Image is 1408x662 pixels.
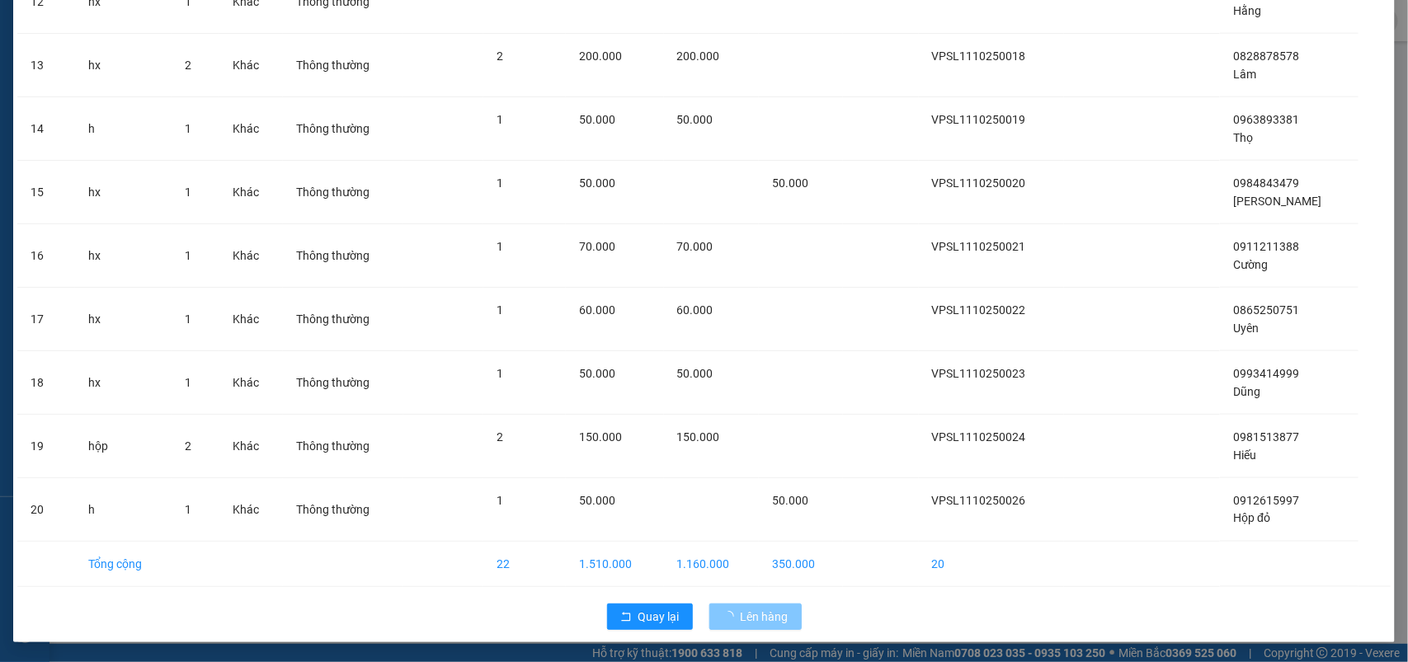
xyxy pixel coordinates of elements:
td: 18 [17,351,75,415]
td: Khác [219,161,283,224]
span: 150.000 [579,430,622,444]
td: hx [75,351,172,415]
td: Thông thường [283,97,403,161]
td: 15 [17,161,75,224]
span: 50.000 [677,367,713,380]
td: 13 [17,34,75,97]
td: Khác [219,224,283,288]
td: Khác [219,351,283,415]
td: Thông thường [283,351,403,415]
span: 0912615997 [1233,494,1299,507]
span: 0911211388 [1233,240,1299,253]
span: 1 [497,113,503,126]
span: 2 [497,430,503,444]
td: 20 [919,542,1064,587]
span: 1 [185,122,191,135]
td: 19 [17,415,75,478]
span: 1 [497,240,503,253]
span: VPSL1110250023 [932,367,1026,380]
span: loading [723,611,741,622]
td: 350.000 [759,542,842,587]
span: 70.000 [677,240,713,253]
td: Khác [219,34,283,97]
td: Khác [219,415,283,478]
button: Lên hàng [709,603,802,630]
span: 1 [185,312,191,326]
span: 1 [185,185,191,199]
td: 22 [483,542,566,587]
span: 50.000 [579,176,615,190]
td: Khác [219,97,283,161]
span: 60.000 [579,303,615,317]
span: 0865250751 [1233,303,1299,317]
span: rollback [620,611,632,624]
span: 1 [185,376,191,389]
span: 60.000 [677,303,713,317]
span: 2 [185,439,191,453]
span: VPSL1110250024 [932,430,1026,444]
span: 200.000 [677,49,720,63]
span: 1 [497,303,503,317]
td: Thông thường [283,288,403,351]
span: Hằng [1233,4,1261,17]
span: VPSL1110250018 [932,49,1026,63]
td: 1.160.000 [664,542,760,587]
span: 1 [497,176,503,190]
td: 20 [17,478,75,542]
span: 50.000 [772,494,808,507]
span: 50.000 [579,367,615,380]
td: Thông thường [283,161,403,224]
span: VPSL1110250019 [932,113,1026,126]
td: h [75,478,172,542]
span: 1 [185,503,191,516]
span: 0993414999 [1233,367,1299,380]
td: 14 [17,97,75,161]
span: 2 [497,49,503,63]
span: VPSL1110250021 [932,240,1026,253]
td: Khác [219,288,283,351]
span: 200.000 [579,49,622,63]
span: 1 [497,367,503,380]
span: Lên hàng [741,608,789,626]
span: Uyên [1233,322,1259,335]
td: hx [75,224,172,288]
td: Thông thường [283,478,403,542]
span: [PERSON_NAME] [1233,195,1321,208]
span: VPSL1110250020 [932,176,1026,190]
span: 0828878578 [1233,49,1299,63]
span: Thọ [1233,131,1253,144]
span: 50.000 [579,113,615,126]
span: VPSL1110250026 [932,494,1026,507]
td: hộp [75,415,172,478]
span: 1 [185,249,191,262]
span: 2 [185,59,191,72]
span: Quay lại [638,608,680,626]
span: Hộp đỏ [1233,512,1270,525]
span: Dũng [1233,385,1260,398]
td: Thông thường [283,224,403,288]
td: 17 [17,288,75,351]
span: 50.000 [677,113,713,126]
span: 1 [497,494,503,507]
td: hx [75,34,172,97]
td: hx [75,161,172,224]
td: Thông thường [283,415,403,478]
span: VPSL1110250022 [932,303,1026,317]
td: Tổng cộng [75,542,172,587]
span: Lâm [1233,68,1256,81]
span: 50.000 [579,494,615,507]
td: h [75,97,172,161]
td: Thông thường [283,34,403,97]
td: Khác [219,478,283,542]
span: Hiếu [1233,448,1256,462]
span: 70.000 [579,240,615,253]
td: 16 [17,224,75,288]
span: 150.000 [677,430,720,444]
span: 50.000 [772,176,808,190]
span: 0984843479 [1233,176,1299,190]
button: rollbackQuay lại [607,603,693,630]
span: 0963893381 [1233,113,1299,126]
span: Cường [1233,258,1268,271]
span: 0981513877 [1233,430,1299,444]
td: hx [75,288,172,351]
